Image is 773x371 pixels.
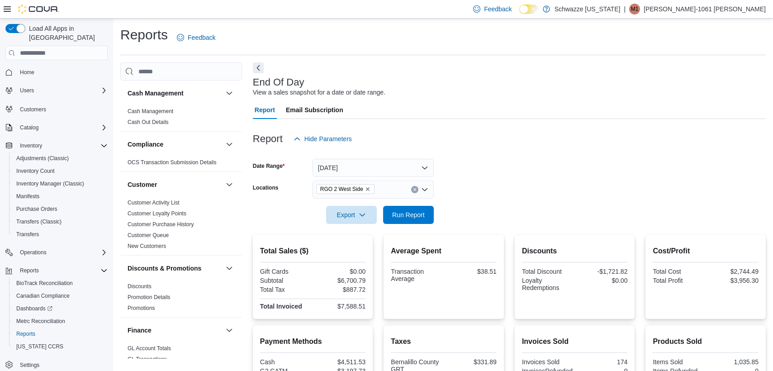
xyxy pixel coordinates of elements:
button: Discounts & Promotions [128,264,222,273]
a: [US_STATE] CCRS [13,341,67,352]
span: Customer Loyalty Points [128,210,186,217]
span: BioTrack Reconciliation [13,278,108,289]
a: Transfers (Classic) [13,216,65,227]
a: Settings [16,360,43,371]
button: Clear input [411,186,418,193]
a: Adjustments (Classic) [13,153,72,164]
span: M1 [631,4,639,14]
h2: Invoices Sold [522,336,628,347]
span: Transfers [13,229,108,240]
span: Dashboards [13,303,108,314]
h3: Compliance [128,140,163,149]
button: Reports [9,328,111,340]
h2: Products Sold [653,336,759,347]
a: Transfers [13,229,43,240]
span: Transfers (Classic) [16,218,62,225]
div: View a sales snapshot for a date or date range. [253,88,385,97]
button: Finance [128,326,222,335]
button: Finance [224,325,235,336]
span: Reports [20,267,39,274]
a: Manifests [13,191,43,202]
span: Settings [16,359,108,371]
span: Inventory Manager (Classic) [13,178,108,189]
button: Users [16,85,38,96]
span: OCS Transaction Submission Details [128,159,217,166]
a: GL Account Totals [128,345,171,352]
label: Locations [253,184,279,191]
span: Hide Parameters [304,134,352,143]
a: GL Transactions [128,356,167,362]
div: $0.00 [315,268,366,275]
span: Metrc Reconciliation [16,318,65,325]
div: Invoices Sold [522,358,573,366]
div: Discounts & Promotions [120,281,242,317]
div: Finance [120,343,242,368]
span: Email Subscription [286,101,343,119]
button: Export [326,206,377,224]
button: Inventory [16,140,46,151]
label: Date Range [253,162,285,170]
div: -$1,721.82 [577,268,628,275]
button: Users [2,84,111,97]
h3: Cash Management [128,89,184,98]
a: BioTrack Reconciliation [13,278,76,289]
h2: Discounts [522,246,628,257]
h2: Taxes [391,336,497,347]
p: | [624,4,626,14]
span: Users [20,87,34,94]
span: Promotion Details [128,294,171,301]
button: Metrc Reconciliation [9,315,111,328]
span: Manifests [16,193,39,200]
div: 1,035.85 [707,358,759,366]
span: RGO 2 West Side [316,184,375,194]
a: Cash Management [128,108,173,114]
button: Transfers (Classic) [9,215,111,228]
div: Total Cost [653,268,704,275]
div: Transaction Average [391,268,442,282]
button: Reports [16,265,43,276]
span: Canadian Compliance [16,292,70,300]
div: 174 [577,358,628,366]
span: Report [255,101,275,119]
span: GL Transactions [128,356,167,363]
a: Customer Queue [128,232,169,238]
button: Run Report [383,206,434,224]
span: Reports [16,265,108,276]
div: $887.72 [315,286,366,293]
span: Customer Queue [128,232,169,239]
button: [US_STATE] CCRS [9,340,111,353]
a: Customer Purchase History [128,221,194,228]
div: Subtotal [260,277,311,284]
span: Cash Management [128,108,173,115]
a: Promotions [128,305,155,311]
span: Washington CCRS [13,341,108,352]
span: Transfers [16,231,39,238]
div: Compliance [120,157,242,171]
h3: End Of Day [253,77,304,88]
span: Transfers (Classic) [13,216,108,227]
span: Adjustments (Classic) [16,155,69,162]
button: Canadian Compliance [9,290,111,302]
a: Customers [16,104,50,115]
button: Catalog [16,122,42,133]
p: [PERSON_NAME]-1061 [PERSON_NAME] [644,4,766,14]
div: Cash [260,358,311,366]
a: Cash Out Details [128,119,169,125]
div: Total Discount [522,268,573,275]
span: Users [16,85,108,96]
button: Open list of options [421,186,428,193]
button: Inventory [2,139,111,152]
span: Catalog [16,122,108,133]
a: Purchase Orders [13,204,61,214]
div: $2,744.49 [707,268,759,275]
span: Operations [20,249,47,256]
div: $38.51 [446,268,497,275]
div: Martin-1061 Barela [629,4,640,14]
span: Customers [20,106,46,113]
button: Remove RGO 2 West Side from selection in this group [365,186,370,192]
button: Customer [128,180,222,189]
div: Total Tax [260,286,311,293]
div: Cash Management [120,106,242,131]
